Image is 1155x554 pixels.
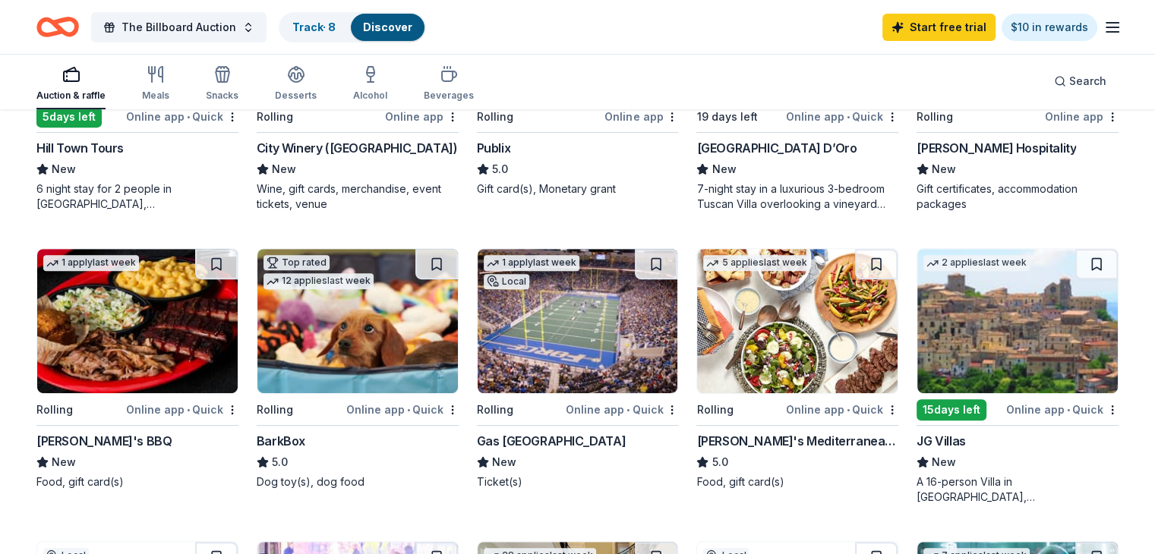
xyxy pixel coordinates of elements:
[36,59,106,109] button: Auction & raffle
[353,59,387,109] button: Alcohol
[696,181,898,212] div: 7-night stay in a luxurious 3-bedroom Tuscan Villa overlooking a vineyard and the ancient walled ...
[477,108,513,126] div: Rolling
[272,160,296,178] span: New
[477,401,513,419] div: Rolling
[477,139,511,157] div: Publix
[1045,107,1119,126] div: Online app
[37,249,238,393] img: Image for Sonny's BBQ
[257,108,293,126] div: Rolling
[257,401,293,419] div: Rolling
[712,160,736,178] span: New
[407,404,410,416] span: •
[604,107,678,126] div: Online app
[126,107,238,126] div: Online app Quick
[121,18,236,36] span: The Billboard Auction
[478,249,678,393] img: Image for Gas South District
[126,400,238,419] div: Online app Quick
[91,12,267,42] button: The Billboard Auction
[477,474,679,489] div: Ticket(s)
[484,274,529,289] div: Local
[696,248,898,489] a: Image for Taziki's Mediterranean Cafe5 applieslast weekRollingOnline app•Quick[PERSON_NAME]'s Med...
[257,249,458,393] img: Image for BarkBox
[1002,14,1097,41] a: $10 in rewards
[917,181,1119,212] div: Gift certificates, accommodation packages
[52,160,76,178] span: New
[36,401,73,419] div: Rolling
[206,59,238,109] button: Snacks
[917,248,1119,505] a: Image for JG Villas2 applieslast week15days leftOnline app•QuickJG VillasNewA 16-person Villa in ...
[477,248,679,489] a: Image for Gas South District1 applylast weekLocalRollingOnline app•QuickGas [GEOGRAPHIC_DATA]NewT...
[292,20,336,33] a: Track· 8
[257,181,459,212] div: Wine, gift cards, merchandise, event tickets, venue
[696,401,733,419] div: Rolling
[36,432,172,450] div: [PERSON_NAME]'s BBQ
[1006,400,1119,419] div: Online app Quick
[36,106,102,127] div: 5 days left
[566,400,678,419] div: Online app Quick
[142,90,169,102] div: Meals
[786,400,898,419] div: Online app Quick
[275,59,317,109] button: Desserts
[257,139,458,157] div: City Winery ([GEOGRAPHIC_DATA])
[626,404,630,416] span: •
[424,90,474,102] div: Beverages
[696,139,857,157] div: [GEOGRAPHIC_DATA] D’Oro
[492,453,516,471] span: New
[1067,404,1070,416] span: •
[712,453,727,471] span: 5.0
[932,453,956,471] span: New
[1069,72,1106,90] span: Search
[477,181,679,197] div: Gift card(s), Monetary grant
[385,107,459,126] div: Online app
[36,90,106,102] div: Auction & raffle
[696,432,898,450] div: [PERSON_NAME]'s Mediterranean Cafe
[257,248,459,489] a: Image for BarkBoxTop rated12 applieslast weekRollingOnline app•QuickBarkBox5.0Dog toy(s), dog food
[142,59,169,109] button: Meals
[36,248,238,489] a: Image for Sonny's BBQ1 applylast weekRollingOnline app•Quick[PERSON_NAME]'s BBQNewFood, gift card(s)
[917,139,1076,157] div: [PERSON_NAME] Hospitality
[697,249,898,393] img: Image for Taziki's Mediterranean Cafe
[932,160,956,178] span: New
[275,90,317,102] div: Desserts
[917,108,953,126] div: Rolling
[36,181,238,212] div: 6 night stay for 2 people in [GEOGRAPHIC_DATA], [GEOGRAPHIC_DATA]
[703,255,809,271] div: 5 applies last week
[477,432,626,450] div: Gas [GEOGRAPHIC_DATA]
[917,474,1119,505] div: A 16-person Villa in [GEOGRAPHIC_DATA], [GEOGRAPHIC_DATA], [GEOGRAPHIC_DATA] for 7days/6nights (R...
[882,14,996,41] a: Start free trial
[264,255,330,270] div: Top rated
[346,400,459,419] div: Online app Quick
[847,404,850,416] span: •
[424,59,474,109] button: Beverages
[917,249,1118,393] img: Image for JG Villas
[847,111,850,123] span: •
[43,255,139,271] div: 1 apply last week
[696,474,898,489] div: Food, gift card(s)
[187,111,190,123] span: •
[36,474,238,489] div: Food, gift card(s)
[917,432,965,450] div: JG Villas
[272,453,288,471] span: 5.0
[36,9,79,45] a: Home
[206,90,238,102] div: Snacks
[786,107,898,126] div: Online app Quick
[484,255,579,271] div: 1 apply last week
[1042,66,1119,96] button: Search
[917,399,986,420] div: 15 days left
[923,255,1030,271] div: 2 applies last week
[264,273,374,289] div: 12 applies last week
[363,20,412,33] a: Discover
[36,139,124,157] div: Hill Town Tours
[52,453,76,471] span: New
[187,404,190,416] span: •
[279,12,426,42] button: Track· 8Discover
[492,160,508,178] span: 5.0
[353,90,387,102] div: Alcohol
[257,474,459,489] div: Dog toy(s), dog food
[696,108,757,126] div: 19 days left
[257,432,305,450] div: BarkBox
